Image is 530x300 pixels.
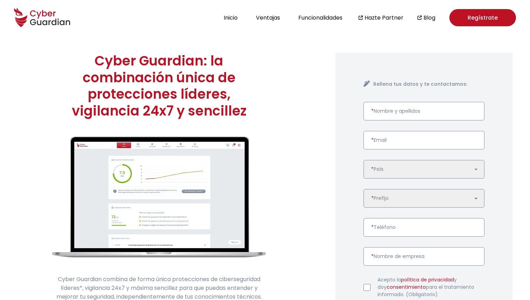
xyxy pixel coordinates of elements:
a: Regístrate [449,9,516,26]
a: Blog [423,13,435,22]
label: Acepto la y doy para el tratamiento informado. (Obligatorio) [378,276,484,298]
h1: Cyber Guardian: la combinación única de protecciones líderes, vigilancia 24x7 y sencillez [53,53,265,119]
a: Hazte Partner [365,13,403,22]
a: política de privacidad [401,276,454,283]
button: Funcionalidades [296,13,345,22]
button: Ventajas [254,13,282,22]
input: Introduce un número de teléfono válido. [363,218,484,237]
a: consentimiento [387,284,426,291]
h4: Rellena tus datos y te contactamos: [373,81,484,88]
img: cyberguardian-home [53,137,265,257]
button: Inicio [222,13,240,22]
